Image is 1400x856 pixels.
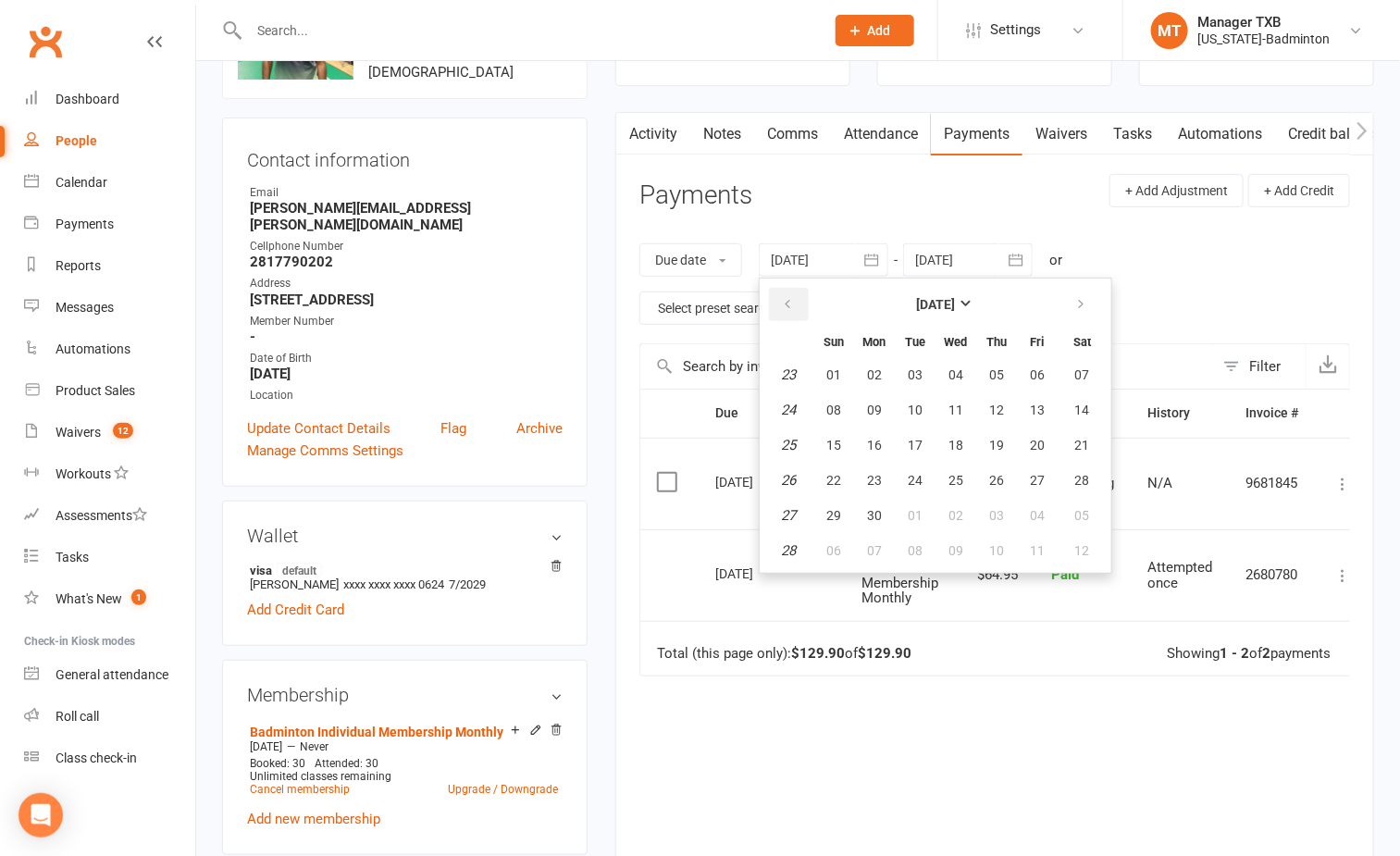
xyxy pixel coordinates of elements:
a: Update Contact Details [247,417,390,440]
span: 02 [948,508,963,523]
span: default [277,563,322,577]
div: Roll call [56,709,99,724]
span: 23 [867,473,882,488]
h3: Contact information [247,143,563,170]
th: Due [699,390,845,437]
button: 05 [977,358,1016,391]
span: 04 [948,367,963,382]
small: Tuesday [905,335,925,349]
th: History [1131,390,1229,437]
td: 2680780 [1229,529,1315,621]
span: 22 [826,473,841,488]
a: Reports [24,245,195,287]
div: Cellphone Number [250,238,563,255]
span: 11 [1030,543,1045,558]
span: 1 [131,589,146,605]
div: [DATE] [715,559,800,588]
a: Manage Comms Settings [247,440,403,462]
em: 24 [782,402,797,418]
span: 05 [989,367,1004,382]
span: 17 [908,438,923,453]
span: 06 [1030,367,1045,382]
div: Filter [1249,355,1281,378]
small: Thursday [986,335,1007,349]
td: $64.95 [955,529,1035,621]
span: N/A [1147,475,1172,491]
a: Notes [690,113,754,155]
span: 14 [1075,403,1090,417]
span: 05 [1075,508,1090,523]
span: [DEMOGRAPHIC_DATA] [368,64,514,81]
button: 08 [814,393,853,427]
a: Badminton Individual Membership Monthly [250,725,503,739]
button: 13 [1018,393,1057,427]
button: 28 [1059,464,1106,497]
span: 02 [867,367,882,382]
a: Add Credit Card [247,599,344,621]
span: 09 [867,403,882,417]
button: 27 [1018,464,1057,497]
small: Friday [1031,335,1045,349]
button: Due date [639,243,742,277]
span: 08 [908,543,923,558]
strong: visa [250,563,553,577]
div: Product Sales [56,383,135,398]
button: 10 [896,393,935,427]
div: Workouts [56,466,111,481]
button: 02 [855,358,894,391]
h3: Membership [247,685,563,705]
button: 10 [977,534,1016,567]
span: Badminton Individual Membership Monthly [861,544,938,607]
small: Wednesday [945,335,968,349]
div: Messages [56,300,114,315]
div: Reports [56,258,101,273]
div: Automations [56,341,130,356]
strong: 1 - 2 [1220,645,1249,662]
button: 05 [1059,499,1106,532]
span: 10 [908,403,923,417]
h3: Wallet [247,526,563,546]
a: Cancel membership [250,783,350,796]
small: Monday [863,335,886,349]
div: Date of Birth [250,350,563,367]
button: 22 [814,464,853,497]
button: 24 [896,464,935,497]
div: Location [250,387,563,404]
button: 01 [814,358,853,391]
div: Calendar [56,175,107,190]
button: 06 [1018,358,1057,391]
button: Add [836,15,914,46]
div: Address [250,275,563,292]
span: 06 [826,543,841,558]
button: 15 [814,428,853,462]
span: Add [868,23,891,38]
button: 21 [1059,428,1106,462]
span: 24 [908,473,923,488]
button: 03 [977,499,1016,532]
a: Waivers 12 [24,412,195,453]
span: xxxx xxxx xxxx 0624 [343,577,444,591]
span: 16 [867,438,882,453]
strong: [DATE] [916,297,955,312]
div: Waivers [56,425,101,440]
strong: $129.90 [858,645,911,662]
div: What's New [56,591,122,606]
span: 09 [948,543,963,558]
div: Showing of payments [1167,646,1331,662]
span: 27 [1030,473,1045,488]
strong: - [250,329,563,345]
span: 7/2029 [449,577,486,591]
strong: [PERSON_NAME][EMAIL_ADDRESS][PERSON_NAME][DOMAIN_NAME] [250,200,563,233]
a: Activity [616,113,690,155]
span: 28 [1075,473,1090,488]
button: 09 [855,393,894,427]
span: Attempted once [1147,559,1212,591]
span: 13 [1030,403,1045,417]
button: 01 [896,499,935,532]
strong: [DATE] [250,366,563,382]
input: Search by invoice number [640,344,1214,389]
button: 30 [855,499,894,532]
input: Search... [243,18,812,43]
td: 9681845 [1229,438,1315,529]
span: Settings [990,9,1041,51]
